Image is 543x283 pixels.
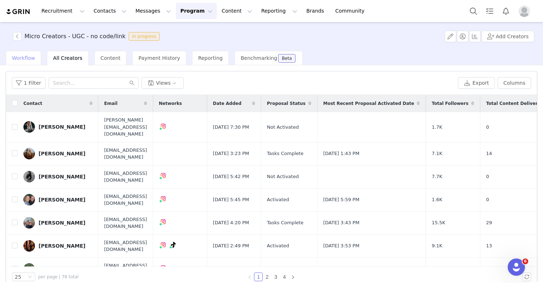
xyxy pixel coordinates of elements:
li: Previous Page [245,273,254,281]
button: 1 Filter [12,77,46,89]
a: Brands [302,3,330,19]
button: Export [458,77,495,89]
img: 2fd5c570-d6a3-4a0e-9b01-07eab5484785.jpg [23,194,35,205]
a: 1 [254,273,262,281]
span: Workflow [12,55,35,61]
img: 97920e13-b3f6-4a15-ba47-fecc0a6f8e6c.jpg [23,171,35,182]
span: [EMAIL_ADDRESS][DOMAIN_NAME] [104,262,147,276]
span: Reporting [198,55,223,61]
span: Not Activated [267,124,299,131]
span: Payment History [138,55,180,61]
img: instagram.svg [160,123,166,129]
span: 7.7K [432,173,442,180]
span: [object Object] [13,32,163,41]
span: Proposal Status [267,100,306,107]
span: Benchmarking [241,55,277,61]
span: Activated [267,242,289,249]
input: Search... [49,77,139,89]
button: Reporting [257,3,302,19]
span: 7.1K [432,150,442,157]
div: [PERSON_NAME] [39,124,85,130]
span: [DATE] 3:53 PM [323,242,359,249]
span: 1.6K [432,196,442,203]
a: 4 [280,273,288,281]
span: Activated [267,196,289,203]
span: [DATE] 7:30 PM [213,124,249,131]
span: [DATE] 1:43 PM [323,150,359,157]
span: Not Activated [267,265,299,273]
img: 7ebbd7cf-9d50-44c2-9be4-69949814bb0e.jpg [23,217,35,229]
li: 4 [280,273,289,281]
a: [PERSON_NAME] [23,121,93,133]
span: Total Followers [432,100,468,107]
span: Email [104,100,117,107]
span: [DATE] 7:41 PM [213,265,249,273]
h3: Micro Creators - UGC - no code/link [25,32,126,41]
li: 1 [254,273,263,281]
span: per page | 78 total [38,274,79,280]
iframe: Intercom live chat [508,258,525,276]
img: instagram.svg [160,219,166,225]
i: icon: down [28,275,32,280]
span: Date Added [213,100,241,107]
span: 15.5K [432,219,445,226]
img: f0fb09a3-fa5d-4ea2-a546-8d71891015ca.jpg [23,240,35,252]
div: [PERSON_NAME] [39,174,85,180]
span: [DATE] 3:23 PM [213,150,249,157]
span: In progress [129,32,160,41]
span: Tasks Complete [267,219,304,226]
li: Next Page [289,273,297,281]
span: 6 [522,258,528,264]
span: All Creators [53,55,82,61]
button: Contacts [89,3,131,19]
button: Recruitment [37,3,89,19]
span: [DATE] 3:43 PM [323,219,359,226]
span: [EMAIL_ADDRESS][DOMAIN_NAME] [104,170,147,184]
div: Beta [282,56,292,61]
img: instagram.svg [160,173,166,178]
div: [PERSON_NAME] [39,220,85,226]
span: 3.7K [432,265,442,273]
span: Networks [159,100,182,107]
button: Profile [514,5,537,17]
div: [PERSON_NAME] [39,151,85,156]
span: [DATE] 5:45 PM [213,196,249,203]
span: 9.1K [432,242,442,249]
button: Notifications [498,3,514,19]
span: [DATE] 4:20 PM [213,219,249,226]
div: [PERSON_NAME] [39,243,85,249]
a: 2 [263,273,271,281]
button: Columns [498,77,531,89]
a: [PERSON_NAME] [23,148,93,159]
img: 6a5d0125-4e65-49a6-9866-da5d7bbb3091.jpg [23,121,35,133]
img: instagram.svg [160,196,166,202]
span: [DATE] 5:59 PM [323,196,359,203]
span: 1.7K [432,124,442,131]
span: Most Recent Proposal Activated Date [323,100,414,107]
a: [PERSON_NAME] [23,240,93,252]
span: Tasks Complete [267,150,304,157]
span: [EMAIL_ADDRESS][DOMAIN_NAME] [104,193,147,207]
i: icon: search [129,80,134,85]
span: [DATE] 5:42 PM [213,173,249,180]
a: Community [331,3,372,19]
a: [PERSON_NAME] [23,194,93,205]
span: [EMAIL_ADDRESS][DOMAIN_NAME] [104,147,147,161]
span: [EMAIL_ADDRESS][DOMAIN_NAME] [104,239,147,253]
a: [PERSON_NAME] [23,217,93,229]
span: [DATE] 2:49 PM [213,242,249,249]
div: 25 [15,273,21,281]
img: instagram.svg [160,242,166,248]
a: [PERSON_NAME] [23,171,93,182]
span: [EMAIL_ADDRESS][DOMAIN_NAME] [104,216,147,230]
a: 3 [272,273,280,281]
button: Content [217,3,257,19]
img: 9a5edb20-804b-4fb8-8a4b-5f547d56ca4a.jpg [23,263,35,275]
img: grin logo [6,8,31,15]
button: Program [176,3,217,19]
span: Not Activated [267,173,299,180]
span: Contact [23,100,42,107]
button: Views [142,77,184,89]
img: placeholder-profile.jpg [518,5,530,17]
span: Content [101,55,121,61]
